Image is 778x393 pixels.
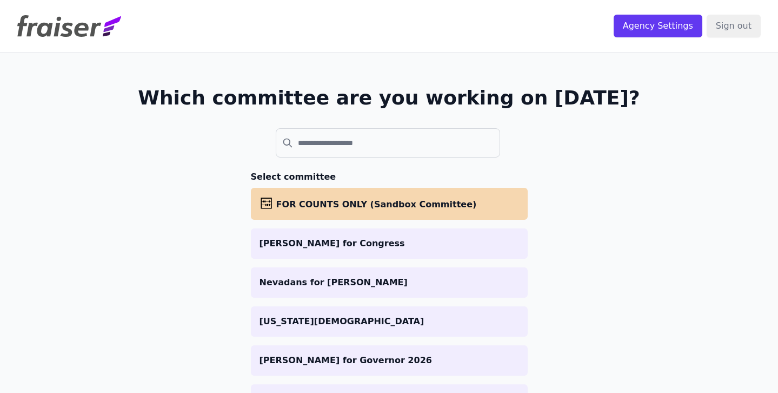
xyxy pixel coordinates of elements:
a: [PERSON_NAME] for Congress [251,228,528,259]
input: Sign out [707,15,761,37]
h3: Select committee [251,171,528,184]
p: [US_STATE][DEMOGRAPHIC_DATA] [260,315,519,328]
h1: Which committee are you working on [DATE]? [138,87,640,109]
p: Nevadans for [PERSON_NAME] [260,276,519,289]
span: FOR COUNTS ONLY (Sandbox Committee) [276,199,477,209]
a: FOR COUNTS ONLY (Sandbox Committee) [251,188,528,220]
a: [US_STATE][DEMOGRAPHIC_DATA] [251,306,528,337]
img: Fraiser Logo [17,15,121,37]
input: Agency Settings [614,15,702,37]
p: [PERSON_NAME] for Governor 2026 [260,354,519,367]
a: [PERSON_NAME] for Governor 2026 [251,345,528,376]
p: [PERSON_NAME] for Congress [260,237,519,250]
a: Nevadans for [PERSON_NAME] [251,267,528,298]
